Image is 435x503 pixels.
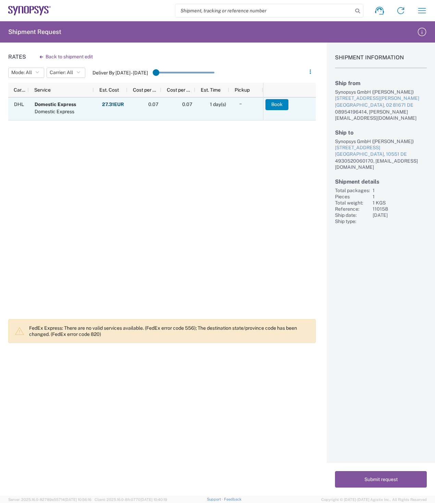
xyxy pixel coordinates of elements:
div: Total weight: [335,200,370,206]
span: 0.07 [148,102,158,107]
span: Est. Time [201,87,221,93]
h1: Rates [8,54,26,60]
button: Mode: All [8,68,44,78]
span: Est. Cost [99,87,119,93]
div: [STREET_ADDRESS] [335,144,427,151]
span: Carrier: All [50,69,73,76]
span: Cost per Mile [167,87,192,93]
button: Back to shipment edit [34,51,98,63]
span: Server: 2025.16.0-82789e55714 [8,498,91,502]
div: 4930520060170, [EMAIL_ADDRESS][DOMAIN_NAME] [335,158,427,170]
span: 0.07 [182,102,192,107]
div: Reference: [335,206,370,212]
button: Submit request [335,471,427,488]
b: Domestic Express [35,102,76,107]
span: Client: 2025.16.0-8fc0770 [95,498,167,502]
a: Feedback [224,497,241,501]
div: [GEOGRAPHIC_DATA], 10551 DE [335,151,427,158]
div: Domestic Express [35,108,76,115]
a: [STREET_ADDRESS][PERSON_NAME][GEOGRAPHIC_DATA], 02 81671 DE [335,95,427,108]
span: Cost per Mile [133,87,159,93]
h2: Shipment Request [8,28,61,36]
label: Deliver By [DATE] - [DATE] [92,70,148,76]
h1: Shipment Information [335,54,427,68]
button: 27.31EUR [102,99,124,110]
span: [DATE] 10:40:19 [140,498,167,502]
span: Copyright © [DATE]-[DATE] Agistix Inc., All Rights Reserved [321,496,427,503]
span: 1 day(s) [210,102,226,107]
a: Support [207,497,224,501]
div: [STREET_ADDRESS][PERSON_NAME] [335,95,427,102]
span: Pickup [235,87,250,93]
span: Mode: All [11,69,32,76]
div: 110158 [373,206,427,212]
a: [STREET_ADDRESS][GEOGRAPHIC_DATA], 10551 DE [335,144,427,158]
div: 1 [373,194,427,200]
strong: 27.31 EUR [102,101,124,108]
div: 1 KGS [373,200,427,206]
span: [DATE] 10:56:16 [65,498,91,502]
p: FedEx Express: There are no valid services available. (FedEx error code 556); The destination sta... [29,325,310,337]
div: Total packages: [335,187,370,194]
div: 08954196414, [PERSON_NAME][EMAIL_ADDRESS][DOMAIN_NAME] [335,109,427,121]
h2: Ship from [335,80,427,86]
span: Service [34,87,51,93]
div: 1 [373,187,427,194]
h2: Shipment details [335,178,427,185]
div: Ship date: [335,212,370,218]
button: Carrier: All [47,68,85,78]
h2: Ship to [335,129,427,136]
span: Carrier [14,87,26,93]
div: [GEOGRAPHIC_DATA], 02 81671 DE [335,102,427,109]
div: Synopsys GmbH ([PERSON_NAME]) [335,89,427,95]
button: Book [265,99,288,110]
input: Shipment, tracking or reference number [175,4,353,17]
div: Pieces [335,194,370,200]
div: Ship type: [335,218,370,224]
div: Synopsys GmbH ([PERSON_NAME]) [335,138,427,144]
div: [DATE] [373,212,427,218]
span: DHL [14,102,24,107]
